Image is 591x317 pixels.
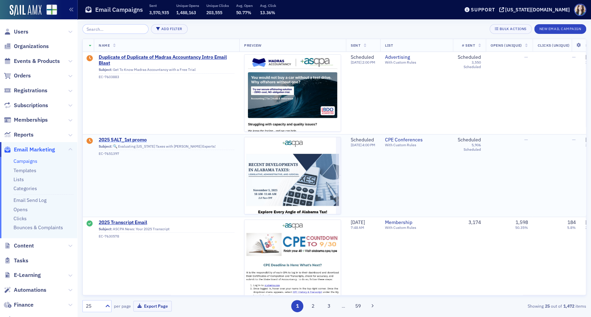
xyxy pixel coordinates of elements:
span: 3,570,935 [149,10,169,15]
span: Advertising [385,54,448,60]
div: ASCPA News: Your 2025 Transcript [99,227,234,233]
a: New Email Campaign [534,25,586,31]
span: 4:00 PM [362,142,375,147]
div: Scheduled [458,137,481,143]
span: Opens (Unique) [491,43,522,48]
span: # Sent [462,43,475,48]
button: 2 [307,300,319,312]
span: Finance [14,301,34,309]
div: Bulk Actions [499,27,526,31]
div: EC-7603883 [99,75,234,79]
a: Bounces & Complaints [14,224,63,231]
img: SailAMX [46,4,57,15]
div: 3,550 Scheduled [458,60,481,69]
a: E-Learning [4,271,41,279]
button: 1 [291,300,303,312]
strong: 25 [544,303,551,309]
h1: Email Campaigns [95,6,143,14]
div: Draft [87,138,93,145]
span: Reports [14,131,34,139]
div: 5,906 Scheduled [458,143,481,152]
span: — [572,54,575,60]
span: Clicks (Unique) [537,43,570,48]
span: 2:00 PM [362,60,375,65]
button: 59 [352,300,364,312]
a: Reports [4,131,34,139]
span: Subject: [99,227,112,231]
div: 184 [567,220,575,226]
span: Sent [351,43,360,48]
p: Unique Opens [176,3,199,8]
span: Name [99,43,110,48]
button: Add Filter [151,24,188,34]
span: Profile [574,4,586,16]
span: List [385,43,393,48]
span: Tasks [14,257,28,264]
a: Clicks [14,215,27,222]
span: 13.36% [260,10,275,15]
img: SailAMX [10,5,42,16]
a: Content [4,242,34,250]
a: Memberships [4,116,48,124]
span: Subscriptions [14,102,48,109]
span: Subject: [99,144,112,149]
a: Subscriptions [4,102,48,109]
a: Registrations [4,87,47,94]
div: EC-7630578 [99,234,234,239]
span: Orders [14,72,31,80]
button: Export Page [133,301,172,311]
time: 7:48 AM [351,225,364,230]
a: Campaigns [14,158,37,164]
button: [US_STATE][DOMAIN_NAME] [499,7,572,12]
span: — [524,54,528,60]
span: Automations [14,286,46,294]
img: email-preview-1471.jpeg [244,55,341,264]
span: … [339,303,348,309]
a: Tasks [4,257,28,264]
span: [DATE] [351,60,362,65]
span: 203,555 [206,10,222,15]
span: Memberships [14,116,48,124]
div: Scheduled [458,54,481,60]
span: — [524,137,528,143]
span: Duplicate of Duplicate of Madras Accountancy Intro Email Blast [99,54,234,66]
span: 2025 SALT_1st promo [99,137,234,143]
a: Orders [4,72,31,80]
a: Templates [14,167,36,174]
span: [DATE] [351,142,362,147]
a: Organizations [4,43,49,50]
a: View Homepage [42,4,57,16]
input: Search… [82,24,149,34]
span: Email Marketing [14,146,55,153]
div: Get To Know Madras Accountancy with a Free Trial [99,67,234,74]
a: 2025 Transcript Email [99,220,234,226]
a: Email Send Log [14,197,46,203]
span: Preview [244,43,262,48]
a: CPE Conferences [385,137,448,143]
div: 50.35% [515,225,528,230]
div: Scheduled [351,137,375,143]
span: 50.77% [236,10,251,15]
div: [US_STATE][DOMAIN_NAME] [505,7,570,13]
span: Users [14,28,28,36]
div: Scheduled [351,54,375,60]
span: Membership [385,220,448,226]
div: With Custom Rules [385,225,448,230]
p: Avg. Open [236,3,253,8]
a: Users [4,28,28,36]
span: E-Learning [14,271,41,279]
div: 25 [86,302,101,310]
div: Draft [87,55,93,62]
div: 3,174 [458,220,481,226]
div: With Custom Rules [385,143,448,147]
div: 🔍 Evaluating [US_STATE] Taxes with [PERSON_NAME] Experts! [99,144,234,150]
a: Automations [4,286,46,294]
button: Bulk Actions [490,24,531,34]
span: Registrations [14,87,47,94]
a: Finance [4,301,34,309]
div: Support [471,7,495,13]
div: Showing out of items [423,303,586,309]
button: 3 [323,300,335,312]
